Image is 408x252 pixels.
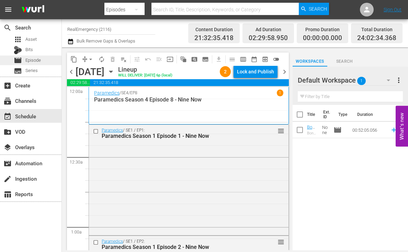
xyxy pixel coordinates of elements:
span: Create Series Block [200,54,211,65]
span: Search [327,58,362,65]
span: Schedule [3,112,12,121]
div: Ad Duration [249,25,288,34]
th: Duration [353,105,394,124]
span: preview_outlined [262,56,269,63]
span: Asset [25,36,37,43]
button: Search [299,3,329,15]
div: Paramedics Season 1 Episode 2 - Nine Now [102,244,253,250]
span: content_copy [70,56,77,63]
span: calendar_view_week_outlined [240,56,247,63]
span: Channels [3,97,12,105]
span: 02:29:58.950 [67,79,90,86]
span: Automation [3,159,12,168]
button: reorder [277,238,284,245]
span: menu [4,5,12,14]
span: arrow_drop_down [87,56,94,63]
span: Refresh All Search Blocks [175,52,189,66]
span: 24:02:34.368 [357,34,396,42]
span: 02:29:58.950 [249,34,288,42]
span: more_vert [395,76,403,84]
span: 2 [220,69,231,74]
span: reorder [277,238,284,246]
span: Reports [3,190,12,199]
div: Lineup [118,66,172,73]
div: Lock and Publish [237,65,274,78]
span: Clear Lineup [118,54,129,65]
th: Title [307,105,319,124]
span: Create [3,82,12,90]
span: Create Search Block [189,54,200,65]
span: toggle_off [273,56,280,63]
button: reorder [277,127,284,134]
span: View Backup [260,54,271,65]
td: None [319,122,331,138]
img: ans4CAIJ8jUAAAAAAAAAAAAAAAAAAAAAAAAgQb4GAAAAAAAAAAAAAAAAAAAAAAAAJMjXAAAAAAAAAAAAAAAAAAAAAAAAgAT5G... [16,2,49,18]
a: Paramedics [102,128,123,133]
div: / SE1 / EP1: [102,128,253,139]
span: 24 hours Lineup View is OFF [271,54,282,65]
span: 21:32:35.418 [194,34,234,42]
span: 21:32:35.418 [90,79,289,86]
span: subtitles_outlined [202,56,209,63]
div: Bondi Vet Season 14 Episode 7 [307,131,317,135]
div: Content Duration [194,25,234,34]
button: Lock and Publish [234,65,277,78]
span: chevron_right [280,68,289,76]
span: pageview_outlined [191,56,198,63]
p: Paramedics Season 4 Episode 8 - Nine Now [94,96,283,103]
span: autorenew_outlined [98,56,105,63]
span: reorder [277,127,284,135]
a: Paramedics [94,90,120,96]
span: Series [14,67,22,75]
span: Download as CSV [211,52,224,66]
div: Default Workspace [298,71,397,90]
span: Bits [25,46,33,53]
p: EP8 [130,91,137,95]
span: Revert to Primary Episode [143,54,154,65]
div: WILL DELIVER: [DATE] 6p (local) [118,73,172,78]
div: Paramedics Season 1 Episode 1 - Nine Now [102,133,253,139]
span: Episode [333,126,342,134]
a: Sign Out [384,7,401,12]
div: Total Duration [357,25,396,34]
p: / [120,91,121,95]
span: Customize Events [129,52,143,66]
span: Asset [14,35,22,44]
span: auto_awesome_motion_outlined [180,56,187,63]
span: Episode [14,56,22,64]
span: chevron_left [67,68,76,76]
span: Search [3,24,12,32]
p: SE4 / [121,91,130,95]
div: / SE1 / EP2: [102,239,253,250]
div: Bits [14,46,22,54]
div: Promo Duration [303,25,342,34]
span: Month Calendar View [249,54,260,65]
span: Update Metadata from Key Asset [165,54,175,65]
span: Remove Gaps & Overlaps [79,54,96,65]
a: Paramedics [102,239,123,244]
span: 1 [357,74,366,88]
svg: Add to Schedule [390,126,398,134]
span: date_range_outlined [251,56,258,63]
span: Copy Lineup [68,54,79,65]
span: Workspaces [293,58,327,65]
p: 1 [279,91,281,95]
button: more_vert [395,72,403,88]
span: playlist_remove_outlined [120,56,127,63]
th: Type [334,105,353,124]
a: Bondi Vet Season 14 Episode 7 [307,124,315,171]
th: Ext. ID [319,105,334,124]
span: Overlays [3,143,12,152]
span: input [167,56,173,63]
span: Day Calendar View [224,52,238,66]
span: Fill episodes with ad slates [154,54,165,65]
td: 00:52:05.056 [350,122,387,138]
span: Bulk Remove Gaps & Overlaps [76,38,135,44]
span: Ingestion [3,175,12,183]
span: 00:00:00.000 [303,34,342,42]
span: Week Calendar View [238,54,249,65]
button: Open Feedback Widget [396,106,408,146]
span: Search [309,3,327,15]
span: Loop Content [96,54,107,65]
span: Series [25,67,38,74]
